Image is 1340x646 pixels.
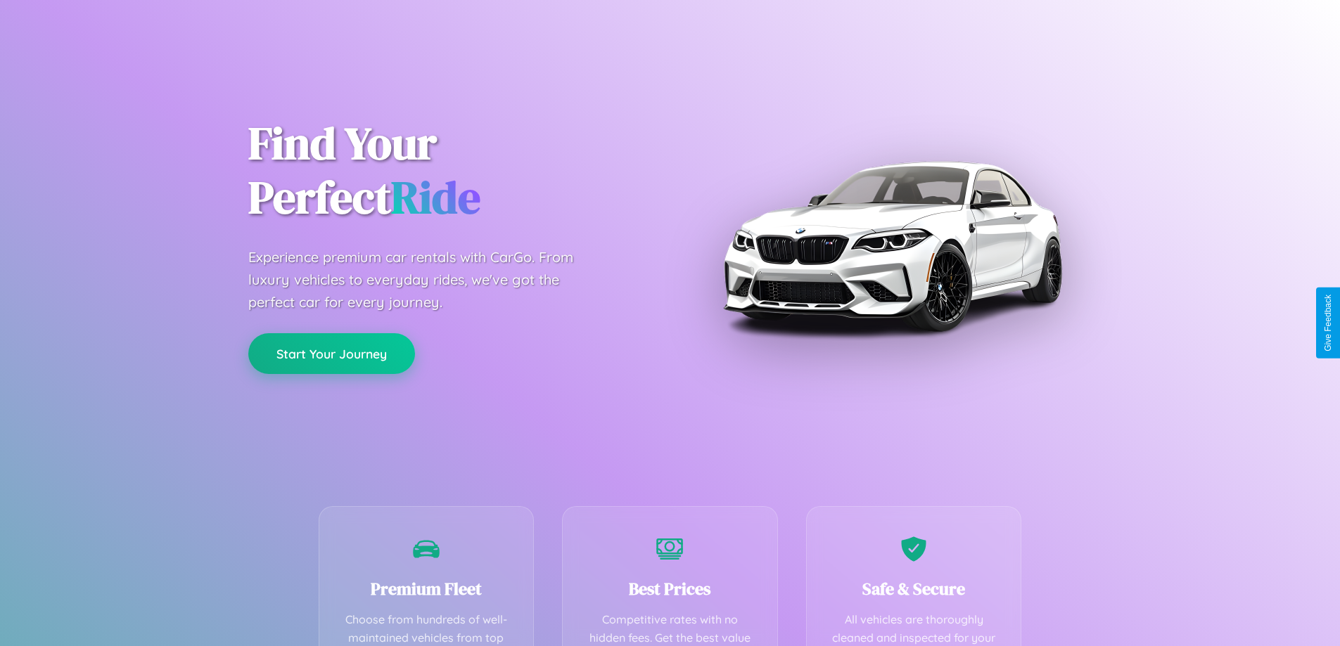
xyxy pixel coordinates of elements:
h3: Best Prices [584,577,756,600]
span: Ride [391,167,480,228]
div: Give Feedback [1323,295,1333,351]
h3: Premium Fleet [340,577,513,600]
h1: Find Your Perfect [248,117,649,225]
p: Experience premium car rentals with CarGo. From luxury vehicles to everyday rides, we've got the ... [248,246,600,314]
h3: Safe & Secure [828,577,1000,600]
img: Premium BMW car rental vehicle [716,70,1068,422]
button: Start Your Journey [248,333,415,374]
